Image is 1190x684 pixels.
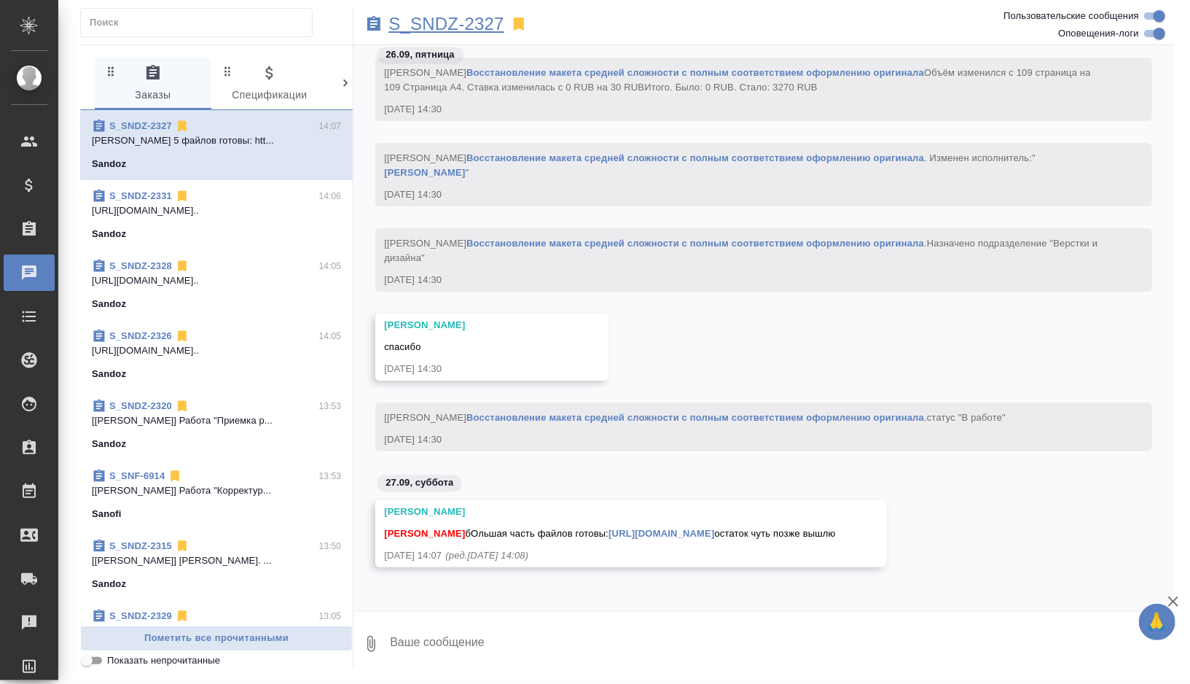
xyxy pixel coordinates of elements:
div: S_SNDZ-231513:50[[PERSON_NAME]] [PERSON_NAME]. ...Sandoz [80,530,353,600]
p: Sanofi [92,507,122,521]
p: 13:50 [319,539,342,553]
span: статус "В работе" [927,412,1006,423]
span: Клиенты [337,64,436,104]
p: 13:05 [319,609,342,623]
svg: Отписаться [175,399,189,413]
p: [[PERSON_NAME]... [92,623,341,638]
a: S_SNDZ-2320 [109,400,172,411]
p: [URL][DOMAIN_NAME].. [92,273,341,288]
svg: Отписаться [168,469,182,483]
div: [PERSON_NAME] [384,318,557,333]
a: S_SNDZ-2328 [109,260,172,271]
p: Sandoz [92,437,126,451]
a: Восстановление макета средней сложности с полным соответствием оформлению оригинала [466,412,924,423]
p: Sandoz [92,157,126,171]
p: 27.09, суббота [385,475,453,490]
span: спасибо [384,341,420,352]
p: 26.09, пятница [385,47,455,62]
span: [[PERSON_NAME] . Изменен исполнитель: [384,152,1036,178]
svg: Отписаться [175,259,189,273]
p: [[PERSON_NAME]] Работа "Приемка р... [92,413,341,428]
p: Sandoz [92,297,126,311]
p: [[PERSON_NAME]] Работа "Корректур... [92,483,341,498]
p: 13:53 [319,469,342,483]
a: S_SNDZ-2327 [388,17,504,31]
a: S_SNDZ-2327 [109,120,172,131]
p: Sandoz [92,577,126,591]
span: бОльшая часть файлов готовы: остаток чуть позже вышлю [384,528,836,539]
div: [DATE] 14:30 [384,362,557,376]
p: 13:53 [319,399,342,413]
span: [PERSON_NAME] [384,528,465,539]
div: S_SNDZ-232614:05[URL][DOMAIN_NAME]..Sandoz [80,320,353,390]
p: [PERSON_NAME] 5 файлов готовы: htt... [92,133,341,148]
p: [[PERSON_NAME]] [PERSON_NAME]. ... [92,553,341,568]
p: [URL][DOMAIN_NAME].. [92,343,341,358]
div: S_SNDZ-232714:07[PERSON_NAME] 5 файлов готовы: htt...Sandoz [80,110,353,180]
button: 🙏 [1139,604,1175,640]
a: S_SNDZ-2329 [109,610,172,621]
span: [[PERSON_NAME] . [384,412,1006,423]
div: S_SNDZ-232913:05[[PERSON_NAME]...Sandoz [80,600,353,670]
span: Пользовательские сообщения [1003,9,1139,23]
a: Восстановление макета средней сложности с полным соответствием оформлению оригинала [466,67,924,78]
svg: Зажми и перетащи, чтобы поменять порядок вкладок [221,64,235,78]
svg: Зажми и перетащи, чтобы поменять порядок вкладок [104,64,118,78]
a: S_SNF-6914 [109,470,165,481]
svg: Отписаться [175,119,189,133]
span: Итого. Было: 0 RUB. Стало: 3270 RUB [644,82,817,93]
span: 🙏 [1145,607,1170,637]
div: [DATE] 14:30 [384,187,1101,202]
a: S_SNDZ-2331 [109,190,172,201]
p: Sandoz [92,367,126,381]
svg: Отписаться [175,329,189,343]
svg: Зажми и перетащи, чтобы поменять порядок вкладок [337,64,351,78]
a: [PERSON_NAME] [384,167,465,178]
p: 14:05 [319,329,342,343]
a: S_SNDZ-2315 [109,540,172,551]
p: 14:07 [319,119,342,133]
span: Пометить все прочитанными [88,630,345,647]
span: Показать непрочитанные [107,653,220,668]
div: [PERSON_NAME] [384,505,836,519]
span: Оповещения-логи [1058,26,1139,41]
a: S_SNDZ-2326 [109,330,172,341]
a: Восстановление макета средней сложности с полным соответствием оформлению оригинала [466,238,924,249]
div: [DATE] 14:07 [384,548,836,563]
div: S_SNDZ-232814:05[URL][DOMAIN_NAME]..Sandoz [80,250,353,320]
div: [DATE] 14:30 [384,273,1101,287]
span: Заказы [103,64,203,104]
div: [DATE] 14:30 [384,102,1101,117]
svg: Отписаться [175,189,189,203]
div: S_SNF-691413:53[[PERSON_NAME]] Работа "Корректур...Sanofi [80,460,353,530]
p: 14:05 [319,259,342,273]
a: Восстановление макета средней сложности с полным соответствием оформлению оригинала [466,152,924,163]
div: S_SNDZ-233114:06[URL][DOMAIN_NAME]..Sandoz [80,180,353,250]
span: [[PERSON_NAME] . [384,238,1100,263]
svg: Отписаться [175,539,189,553]
input: Поиск [90,12,312,33]
span: Спецификации [220,64,319,104]
svg: Отписаться [175,609,189,623]
p: Sandoz [92,227,126,241]
span: (ред. [DATE] 14:08 ) [445,550,528,561]
a: [URL][DOMAIN_NAME] [608,528,714,539]
p: [URL][DOMAIN_NAME].. [92,203,341,218]
div: S_SNDZ-232013:53[[PERSON_NAME]] Работа "Приемка р...Sandoz [80,390,353,460]
p: 14:06 [319,189,342,203]
div: [DATE] 14:30 [384,432,1101,447]
button: Пометить все прочитанными [80,626,353,651]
